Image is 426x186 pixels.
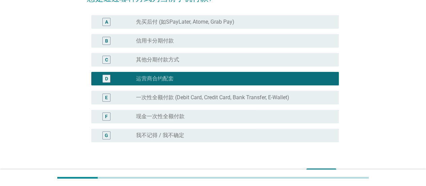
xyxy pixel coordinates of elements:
label: 信用卡分期付款 [136,37,174,44]
label: 我不记得 / 我不确定 [136,132,184,139]
div: B [105,37,108,44]
label: 先买后付 (如SPayLater, Atome, Grab Pay) [136,19,234,25]
label: 其他分期付款方式 [136,56,179,63]
div: A [105,18,108,25]
label: 一次性全额付款 (Debit Card, Credit Card, Bank Transfer, E-Wallet) [136,94,289,101]
div: D [105,75,108,82]
div: E [105,94,108,101]
button: 下 [306,168,336,181]
div: G [105,132,108,139]
div: C [105,56,108,63]
label: 运营商合约配套 [136,75,174,82]
div: F [105,113,108,120]
label: 现金一次性全额付款 [136,113,185,120]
